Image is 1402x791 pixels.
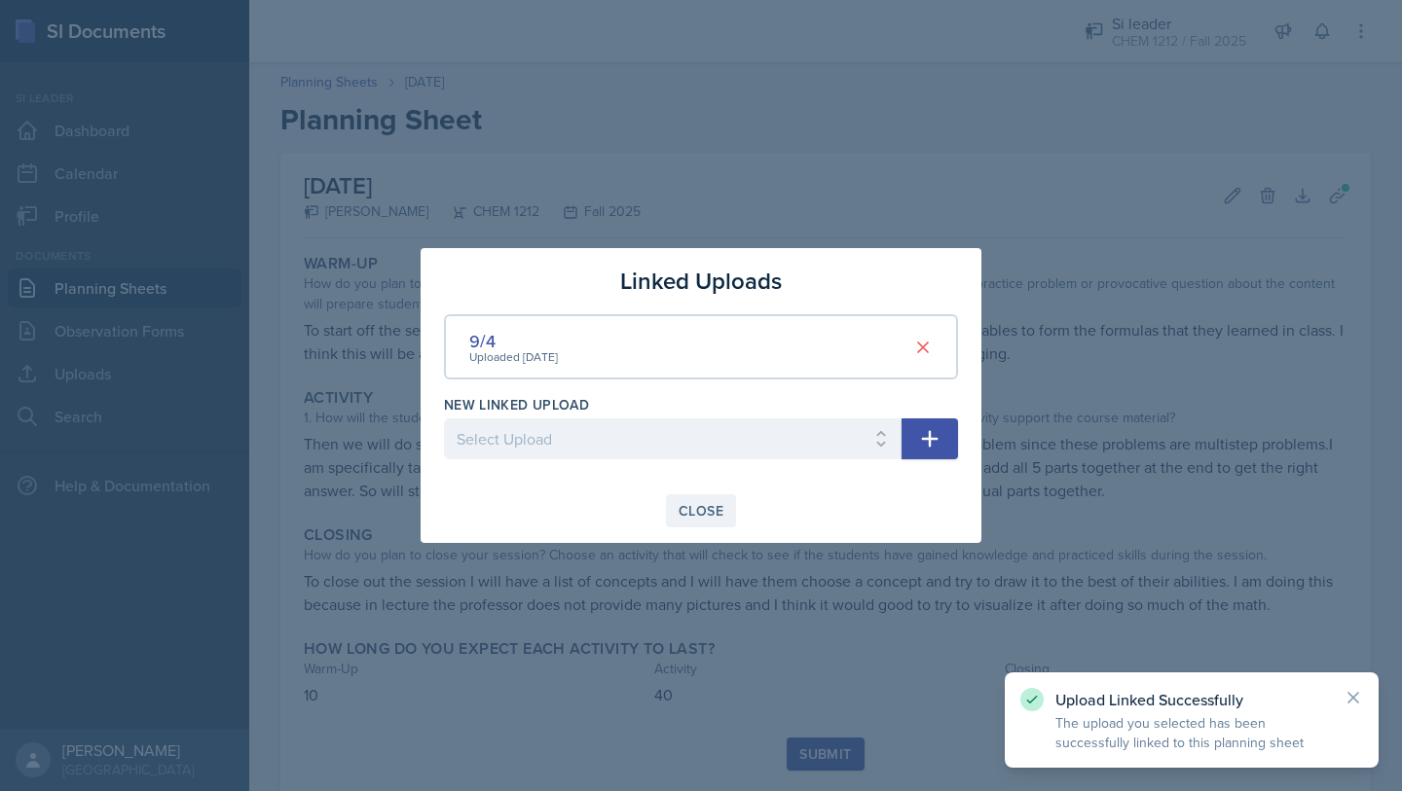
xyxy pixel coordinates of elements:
label: New Linked Upload [444,395,589,414]
p: The upload you selected has been successfully linked to this planning sheet [1055,713,1328,752]
div: Uploaded [DATE] [469,348,558,366]
p: Upload Linked Successfully [1055,690,1328,709]
div: Close [679,503,723,519]
h3: Linked Uploads [620,264,782,299]
button: Close [666,494,736,527]
div: 9/4 [469,328,558,354]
